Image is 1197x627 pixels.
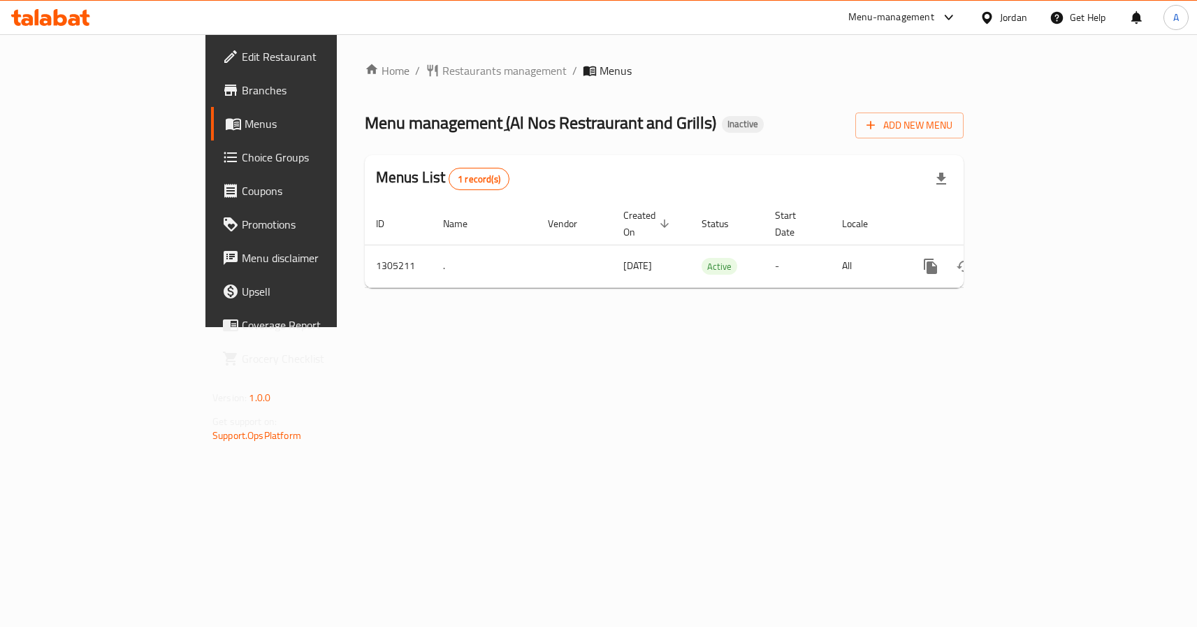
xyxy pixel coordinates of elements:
[211,40,405,73] a: Edit Restaurant
[426,62,567,79] a: Restaurants management
[212,426,301,445] a: Support.OpsPlatform
[211,275,405,308] a: Upsell
[212,389,247,407] span: Version:
[249,389,270,407] span: 1.0.0
[831,245,903,287] td: All
[211,342,405,375] a: Grocery Checklist
[572,62,577,79] li: /
[212,412,277,431] span: Get support on:
[242,283,394,300] span: Upsell
[623,257,652,275] span: [DATE]
[764,245,831,287] td: -
[775,207,814,240] span: Start Date
[415,62,420,79] li: /
[242,82,394,99] span: Branches
[855,113,964,138] button: Add New Menu
[702,258,737,275] div: Active
[211,174,405,208] a: Coupons
[211,73,405,107] a: Branches
[242,216,394,233] span: Promotions
[365,107,716,138] span: Menu management ( ِAl Nos Restraurant and Grills )
[1173,10,1179,25] span: A
[242,48,394,65] span: Edit Restaurant
[442,62,567,79] span: Restaurants management
[242,149,394,166] span: Choice Groups
[211,107,405,140] a: Menus
[376,215,402,232] span: ID
[600,62,632,79] span: Menus
[365,203,1059,288] table: enhanced table
[702,259,737,275] span: Active
[432,245,537,287] td: .
[914,250,948,283] button: more
[842,215,886,232] span: Locale
[242,350,394,367] span: Grocery Checklist
[948,250,981,283] button: Change Status
[376,167,509,190] h2: Menus List
[365,62,964,79] nav: breadcrumb
[242,182,394,199] span: Coupons
[443,215,486,232] span: Name
[211,208,405,241] a: Promotions
[903,203,1059,245] th: Actions
[848,9,934,26] div: Menu-management
[702,215,747,232] span: Status
[211,140,405,174] a: Choice Groups
[211,241,405,275] a: Menu disclaimer
[548,215,595,232] span: Vendor
[449,168,509,190] div: Total records count
[245,115,394,132] span: Menus
[866,117,952,134] span: Add New Menu
[449,173,509,186] span: 1 record(s)
[722,118,764,130] span: Inactive
[242,250,394,266] span: Menu disclaimer
[211,308,405,342] a: Coverage Report
[1000,10,1027,25] div: Jordan
[242,317,394,333] span: Coverage Report
[722,116,764,133] div: Inactive
[924,162,958,196] div: Export file
[623,207,674,240] span: Created On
